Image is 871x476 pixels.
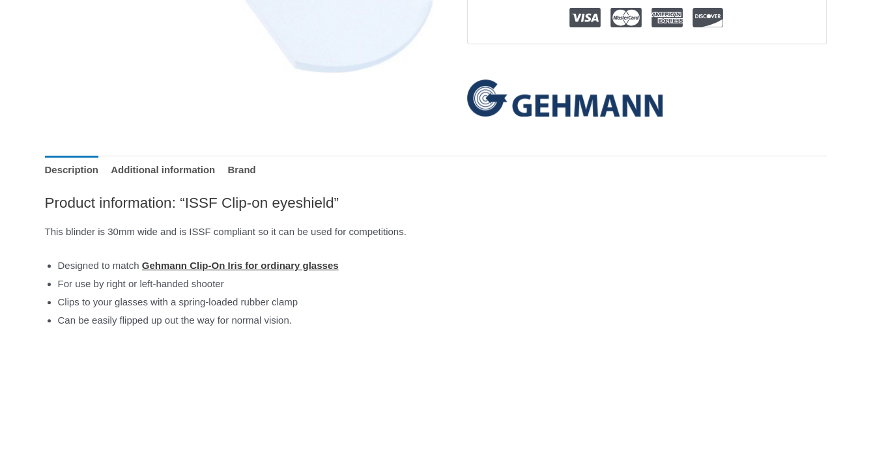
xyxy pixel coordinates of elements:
[58,275,827,293] li: For use by right or left-handed shooter
[58,293,827,311] li: Clips to your glasses with a spring-loaded rubber clamp
[227,156,255,184] a: Brand
[58,311,827,329] li: Can be easily flipped up out the way for normal vision.
[142,260,339,271] a: Gehmann Clip-On Iris for ordinary glasses
[467,54,827,70] iframe: Customer reviews powered by Trustpilot
[467,79,663,117] a: Gehmann
[58,257,827,275] li: Designed to match
[45,193,827,212] h2: Product information: “ISSF Clip-on eyeshield”
[45,156,99,184] a: Description
[45,223,827,241] p: This blinder is 30mm wide and is ISSF compliant so it can be used for competitions.
[111,156,215,184] a: Additional information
